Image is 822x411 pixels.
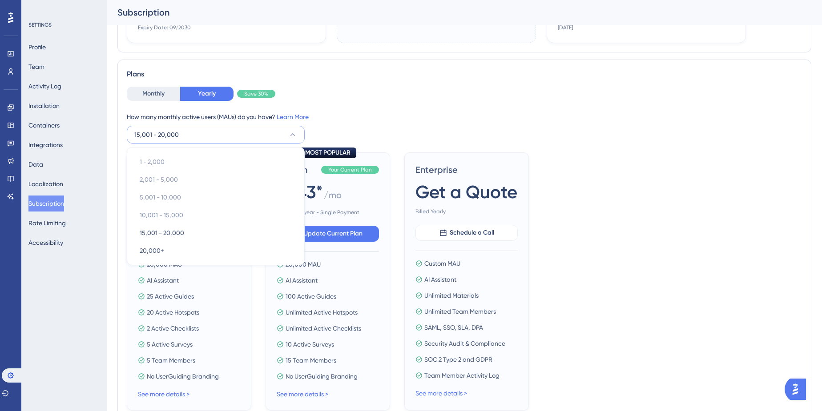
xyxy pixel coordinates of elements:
[127,87,180,101] button: Monthly
[424,338,505,349] span: Security Audit & Compliance
[127,126,305,144] button: 15,001 - 20,000
[415,225,518,241] button: Schedule a Call
[28,78,61,94] button: Activity Log
[286,371,358,382] span: No UserGuiding Branding
[286,355,336,366] span: 15 Team Members
[415,390,467,397] a: See more details >
[28,59,44,75] button: Team
[147,307,199,318] span: 20 Active Hotspots
[133,224,299,242] button: 15,001 - 20,000
[415,164,518,176] span: Enterprise
[286,339,334,350] span: 10 Active Surveys
[147,291,194,302] span: 25 Active Guides
[286,323,361,334] span: Unlimited Active Checklists
[277,209,379,216] span: One year - Single Payment
[277,391,328,398] a: See more details >
[415,180,517,204] span: Get a Quote
[117,6,789,19] div: Subscription
[127,112,802,122] div: How many monthly active users (MAUs) do you have?
[140,192,181,203] span: 5,001 - 10,000
[424,322,483,333] span: SAML, SSO, SLA, DPA
[140,227,184,238] span: 15,001 - 20,000
[140,245,164,256] span: 20,000+
[424,290,479,301] span: Unlimited Materials
[424,274,456,285] span: AI Assistant
[424,306,496,317] span: Unlimited Team Members
[286,291,336,302] span: 100 Active Guides
[147,371,219,382] span: No UserGuiding Branding
[147,323,199,334] span: 2 Active Checklists
[28,176,63,192] button: Localization
[28,156,43,172] button: Data
[28,137,63,153] button: Integrations
[140,174,178,185] span: 2,001 - 5,000
[28,98,60,114] button: Installation
[324,189,342,205] span: / mo
[450,227,494,238] span: Schedule a Call
[140,156,165,167] span: 1 - 2,000
[28,196,64,211] button: Subscription
[28,215,66,231] button: Rate Limiting
[133,188,299,206] button: 5,001 - 10,000
[299,148,356,158] div: MOST POPULAR
[28,117,60,133] button: Containers
[244,90,268,97] span: Save 30%
[28,235,63,251] button: Accessibility
[133,206,299,224] button: 10,001 - 15,000
[328,166,372,173] span: Your Current Plan
[415,208,518,215] span: Billed Yearly
[28,39,46,55] button: Profile
[140,210,183,220] span: 10,001 - 15,000
[134,129,179,140] span: 15,001 - 20,000
[147,275,179,286] span: AI Assistant
[785,376,811,403] iframe: UserGuiding AI Assistant Launcher
[304,228,363,239] span: Update Current Plan
[424,258,460,269] span: Custom MAU
[138,391,189,398] a: See more details >
[424,354,492,365] span: SOC 2 Type 2 and GDPR
[133,242,299,259] button: 20,000+
[180,87,234,101] button: Yearly
[277,226,379,242] button: Update Current Plan
[424,370,500,381] span: Team Member Activity Log
[286,275,318,286] span: AI Assistant
[277,113,309,120] a: Learn More
[558,24,573,31] div: [DATE]
[133,171,299,188] button: 2,001 - 5,000
[147,355,195,366] span: 5 Team Members
[147,339,193,350] span: 5 Active Surveys
[286,307,358,318] span: Unlimited Active Hotspots
[28,21,101,28] div: SETTINGS
[138,24,191,31] div: Expiry Date: 09/2030
[127,69,802,80] div: Plans
[133,153,299,171] button: 1 - 2,000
